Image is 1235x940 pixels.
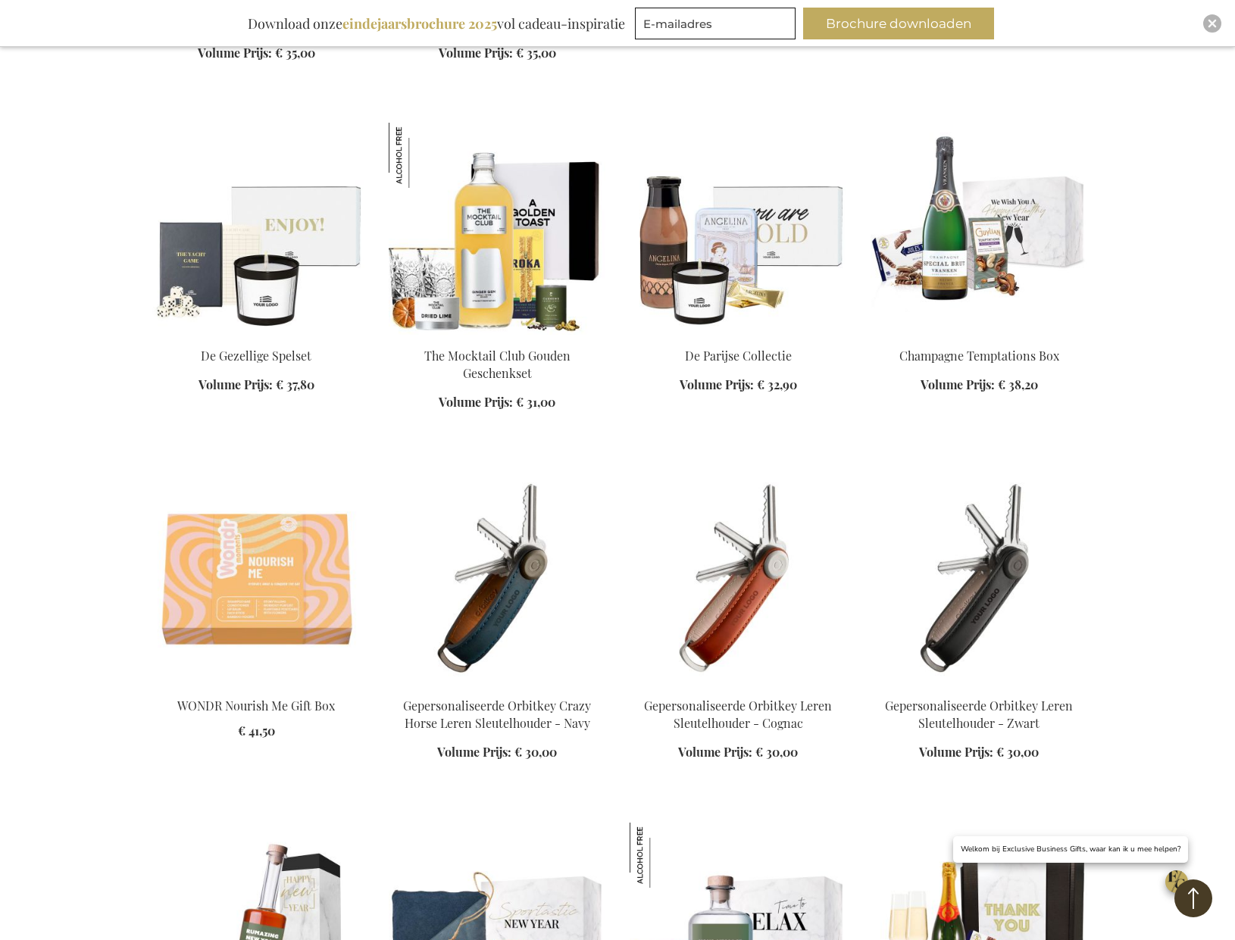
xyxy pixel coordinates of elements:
a: Gepersonaliseerde Orbitkey Leren Sleutelhouder - Cognac [644,698,832,731]
a: Volume Prijs: € 37,80 [199,376,314,394]
span: € 35,00 [516,45,556,61]
form: marketing offers and promotions [635,8,800,44]
img: The Parisian Collection [630,123,846,335]
span: Volume Prijs: [198,45,272,61]
a: Gepersonaliseerde Orbitkey Crazy Horse Leren Sleutelhouder - Navy [403,698,591,731]
span: € 37,80 [276,376,314,392]
b: eindejaarsbrochure 2025 [342,14,497,33]
span: Volume Prijs: [437,744,511,760]
span: € 41,50 [238,723,275,739]
span: € 35,00 [275,45,315,61]
a: Volume Prijs: € 31,00 [439,394,555,411]
span: Volume Prijs: [199,376,273,392]
a: Personalised Orbitkey Crazy Horse Leather Key Organiser - Navy [389,679,605,693]
a: Gepersonaliseerde Orbitkey Leren Sleutelhouder - Zwart [885,698,1073,731]
a: Personalised Orbitkey Leather Key Organiser - Black [871,679,1087,693]
a: Volume Prijs: € 35,00 [439,45,556,62]
span: € 32,90 [757,376,797,392]
button: Brochure downloaden [803,8,994,39]
a: The Cosy Game Set [148,329,364,343]
div: Download onze vol cadeau-inspiratie [241,8,632,39]
input: E-mailadres [635,8,796,39]
img: The Mocktail Club Gouden Geschenkset [389,123,454,188]
a: The Mocktail Club Golden Gift Set Ginger Gem The Mocktail Club Gouden Geschenkset [389,329,605,343]
span: Volume Prijs: [919,744,993,760]
span: Volume Prijs: [678,744,752,760]
a: Champagne Temptations Box [871,329,1087,343]
img: Personalised Orbitkey Leather Key Organiser - Cognac [630,473,846,685]
span: Volume Prijs: [439,45,513,61]
a: WONDR Nourish Me Gift Box [177,698,335,714]
img: Close [1208,19,1217,28]
span: € 30,00 [514,744,557,760]
a: Volume Prijs: € 30,00 [919,744,1039,761]
a: Volume Prijs: € 35,00 [198,45,315,62]
img: Personalised Orbitkey Crazy Horse Leather Key Organiser - Navy [389,473,605,685]
a: Volume Prijs: € 30,00 [437,744,557,761]
a: Personalised Orbitkey Leather Key Organiser - Cognac [630,679,846,693]
img: The Cosy Game Set [148,123,364,335]
a: The Mocktail Club Gouden Geschenkset [424,348,571,381]
img: Personalised Non-Alcoholic Gin & Tonic Set [630,823,695,888]
a: De Parijse Collectie [685,348,792,364]
span: € 31,00 [516,394,555,410]
a: De Gezellige Spelset [201,348,311,364]
a: Volume Prijs: € 30,00 [678,744,798,761]
img: WONDR Nourish Me Gift Box [148,473,364,685]
span: Volume Prijs: [439,394,513,410]
span: Volume Prijs: [680,376,754,392]
img: The Mocktail Club Golden Gift Set Ginger Gem [389,123,605,335]
a: The Parisian Collection [630,329,846,343]
a: Volume Prijs: € 32,90 [680,376,797,394]
img: Personalised Orbitkey Leather Key Organiser - Black [871,473,1087,685]
a: WONDR Nourish Me Gift Box [148,679,364,693]
span: € 30,00 [996,744,1039,760]
div: Close [1203,14,1221,33]
img: Champagne Temptations Box [871,123,1087,335]
span: € 30,00 [755,744,798,760]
